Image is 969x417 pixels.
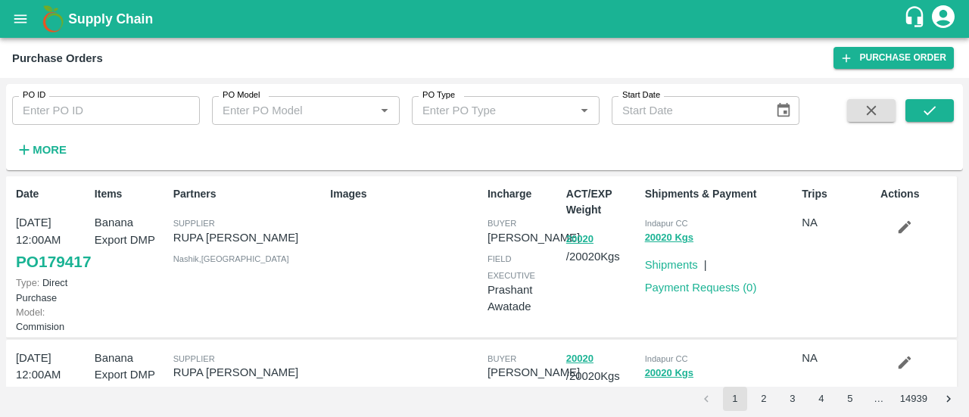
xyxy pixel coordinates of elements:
p: ACT/EXP Weight [566,186,639,218]
p: [PERSON_NAME] [488,364,580,381]
span: Model: [16,307,45,318]
p: / 20020 Kgs [566,350,639,384]
p: / 20020 Kgs [566,230,639,265]
input: Enter PO Model [217,101,370,120]
a: Shipments [645,259,698,271]
input: Start Date [612,96,763,125]
p: RUPA [PERSON_NAME] [173,364,325,381]
button: 20020 [566,350,594,368]
span: Nashik , [GEOGRAPHIC_DATA] [173,254,289,263]
span: Indapur CC [645,219,688,228]
p: Banana Export DMP [95,214,167,248]
button: Go to page 4 [809,387,833,411]
button: Go to page 5 [838,387,862,411]
a: PO179417 [16,248,91,275]
p: [PERSON_NAME] [488,229,580,246]
p: Incharge [488,186,560,202]
button: Go to page 3 [780,387,805,411]
p: NA [802,214,874,231]
a: Purchase Order [833,47,954,69]
input: Enter PO Type [416,101,570,120]
button: Go to page 2 [752,387,776,411]
p: Date [16,186,89,202]
p: [DATE] 12:00AM [16,214,89,248]
button: Go to next page [936,387,961,411]
a: Payment Requests (0) [645,282,757,294]
label: Start Date [622,89,660,101]
a: PO179416 [16,384,91,411]
p: [DATE] 12:00AM [16,350,89,384]
p: Prashant Awatade [488,282,560,316]
p: RUPA [PERSON_NAME] [173,229,325,246]
p: Shipments & Payment [645,186,796,202]
div: … [867,392,891,406]
button: Open [375,101,394,120]
span: Supplier [173,219,215,228]
label: PO Model [223,89,260,101]
button: 20020 [566,231,594,248]
p: Items [95,186,167,202]
span: field executive [488,254,535,280]
div: account of current user [930,3,957,35]
p: Actions [880,186,953,202]
nav: pagination navigation [692,387,963,411]
p: NA [802,350,874,366]
button: Choose date [769,96,798,125]
label: PO Type [422,89,455,101]
p: Commision [16,305,89,334]
label: PO ID [23,89,45,101]
input: Enter PO ID [12,96,200,125]
div: | [698,251,707,273]
span: Indapur CC [645,354,688,363]
button: 20020 Kgs [645,229,693,247]
span: Supplier [173,354,215,363]
img: logo [38,4,68,34]
b: Supply Chain [68,11,153,26]
button: More [12,137,70,163]
p: Partners [173,186,325,202]
strong: More [33,144,67,156]
div: | [698,386,707,409]
button: open drawer [3,2,38,36]
button: page 1 [723,387,747,411]
span: buyer [488,219,516,228]
button: Open [575,101,594,120]
button: Go to page 14939 [896,387,932,411]
span: Type: [16,277,39,288]
div: Purchase Orders [12,48,103,68]
p: Direct Purchase [16,275,89,304]
p: Banana Export DMP [95,350,167,384]
span: buyer [488,354,516,363]
div: customer-support [903,5,930,33]
p: Trips [802,186,874,202]
p: Images [330,186,481,202]
button: 20020 Kgs [645,365,693,382]
a: Supply Chain [68,8,903,30]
